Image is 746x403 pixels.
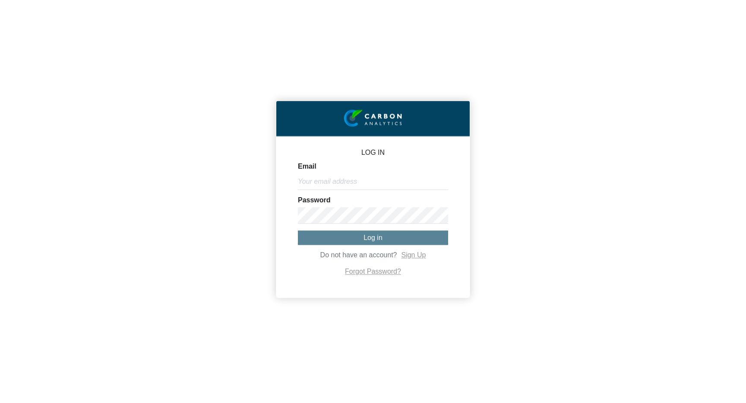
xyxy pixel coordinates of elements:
[345,268,401,275] a: Forgot Password?
[298,197,331,204] label: Password
[320,252,397,259] span: Do not have an account?
[401,252,426,259] a: Sign Up
[298,163,316,170] label: Email
[298,149,448,156] p: LOG IN
[298,230,448,245] button: Log in
[298,173,448,190] input: Your email address
[344,109,402,127] img: insight-logo-2.png
[364,234,382,241] span: Log in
